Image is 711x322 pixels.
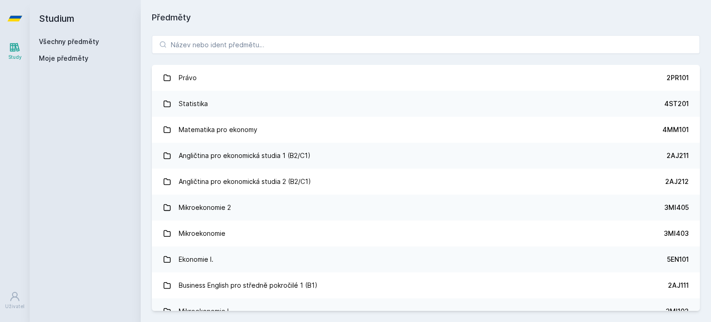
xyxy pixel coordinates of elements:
div: 2AJ211 [667,151,689,160]
div: 5EN101 [667,255,689,264]
div: Mikroekonomie [179,224,225,243]
div: Právo [179,69,197,87]
div: Angličtina pro ekonomická studia 2 (B2/C1) [179,172,311,191]
div: 4ST201 [664,99,689,108]
div: Mikroekonomie I [179,302,229,321]
div: 2PR101 [667,73,689,82]
div: 2AJ111 [668,281,689,290]
a: Právo 2PR101 [152,65,700,91]
input: Název nebo ident předmětu… [152,35,700,54]
a: Statistika 4ST201 [152,91,700,117]
a: Mikroekonomie 3MI403 [152,221,700,246]
div: Statistika [179,95,208,113]
div: Mikroekonomie 2 [179,198,231,217]
div: 4MM101 [662,125,689,134]
div: 3MI405 [664,203,689,212]
div: Angličtina pro ekonomická studia 1 (B2/C1) [179,146,311,165]
div: 3MI102 [666,307,689,316]
div: Study [8,54,22,61]
a: Study [2,37,28,65]
div: 3MI403 [664,229,689,238]
a: Angličtina pro ekonomická studia 2 (B2/C1) 2AJ212 [152,169,700,195]
a: Uživatel [2,286,28,315]
a: Všechny předměty [39,38,99,45]
a: Mikroekonomie 2 3MI405 [152,195,700,221]
div: 2AJ212 [665,177,689,186]
span: Moje předměty [39,54,88,63]
a: Matematika pro ekonomy 4MM101 [152,117,700,143]
a: Angličtina pro ekonomická studia 1 (B2/C1) 2AJ211 [152,143,700,169]
a: Ekonomie I. 5EN101 [152,246,700,272]
div: Business English pro středně pokročilé 1 (B1) [179,276,318,295]
div: Uživatel [5,303,25,310]
a: Business English pro středně pokročilé 1 (B1) 2AJ111 [152,272,700,298]
div: Ekonomie I. [179,250,213,269]
h1: Předměty [152,11,700,24]
div: Matematika pro ekonomy [179,120,257,139]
